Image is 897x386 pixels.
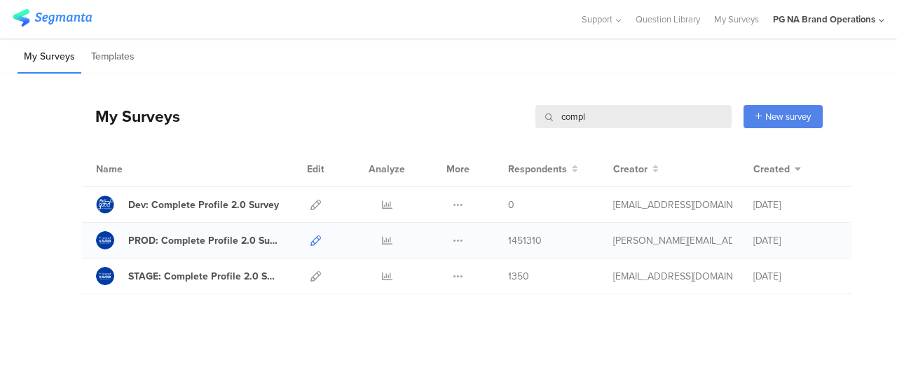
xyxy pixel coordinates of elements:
[753,162,801,177] button: Created
[613,198,732,212] div: varun.yadav@mindtree.com
[582,13,612,26] span: Support
[128,198,279,212] div: Dev: Complete Profile 2.0 Survey
[128,269,280,284] div: STAGE: Complete Profile 2.0 Survey
[508,233,542,248] span: 1451310
[128,233,280,248] div: PROD: Complete Profile 2.0 Survey
[765,110,811,123] span: New survey
[366,151,408,186] div: Analyze
[96,267,280,285] a: STAGE: Complete Profile 2.0 Survey
[753,162,790,177] span: Created
[508,198,514,212] span: 0
[443,151,473,186] div: More
[613,269,732,284] div: gallup.r@pg.com
[753,198,837,212] div: [DATE]
[508,162,567,177] span: Respondents
[773,13,875,26] div: PG NA Brand Operations
[96,231,280,249] a: PROD: Complete Profile 2.0 Survey
[13,9,92,27] img: segmanta logo
[508,162,578,177] button: Respondents
[96,162,180,177] div: Name
[18,41,81,74] li: My Surveys
[508,269,529,284] span: 1350
[96,195,279,214] a: Dev: Complete Profile 2.0 Survey
[753,233,837,248] div: [DATE]
[613,162,659,177] button: Creator
[301,151,331,186] div: Edit
[535,105,732,128] input: Survey Name, Creator...
[613,162,648,177] span: Creator
[81,104,180,128] div: My Surveys
[85,41,141,74] li: Templates
[613,233,732,248] div: chellappa.uc@pg.com
[753,269,837,284] div: [DATE]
